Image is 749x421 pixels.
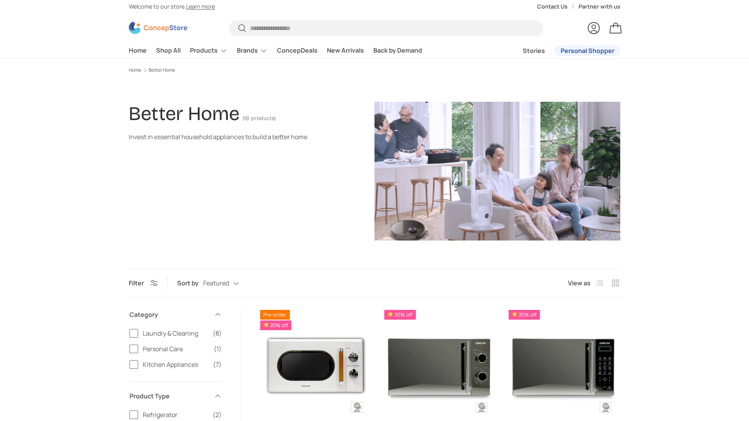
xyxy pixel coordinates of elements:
span: (18 products) [243,115,276,122]
span: 20% off [384,310,415,320]
h1: Better Home [129,102,240,125]
a: Home [129,68,141,73]
summary: Category [130,301,222,329]
span: (1) [214,344,222,354]
summary: Products [185,43,232,58]
a: Products [190,43,227,58]
a: Contact Us [537,2,579,11]
a: Better Home [149,68,175,73]
span: Refrigerator [143,410,208,419]
a: Stories [523,43,545,58]
img: Better Home [374,102,620,241]
a: New Arrivals [327,43,364,58]
span: (2) [213,410,222,419]
a: Partner with us [579,2,620,11]
span: Pre-order [260,310,290,320]
a: Brands [237,43,268,58]
a: ConcepDeals [277,43,318,58]
p: Welcome to our store. [129,2,215,11]
a: Learn more [186,3,215,10]
span: Filter [129,279,144,287]
a: Home [129,43,147,58]
span: Kitchen Appliances [143,360,208,369]
button: Featured [203,276,255,290]
span: Personal Care [143,344,209,354]
summary: Brands [232,43,272,58]
span: 20% off [509,310,540,320]
nav: Primary [129,43,422,58]
span: View as [568,278,591,288]
nav: Breadcrumbs [129,67,620,74]
label: Sort by [177,278,203,288]
span: (7) [213,360,222,369]
button: Filter [129,279,158,287]
span: Laundry & Cleaning [143,329,208,338]
div: Invest in essential household appliances to build a better home [129,132,331,142]
nav: Secondary [504,43,620,58]
a: Shop All [156,43,181,58]
summary: Product Type [130,382,222,410]
a: Back by Demand [373,43,422,58]
span: Product Type [130,391,209,401]
a: Personal Shopper [554,45,620,56]
span: (8) [213,329,222,338]
span: Category [130,310,209,319]
span: Personal Shopper [561,48,614,54]
span: Featured [203,279,229,287]
img: ConcepStore [129,22,187,34]
span: 20% off [260,320,291,330]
